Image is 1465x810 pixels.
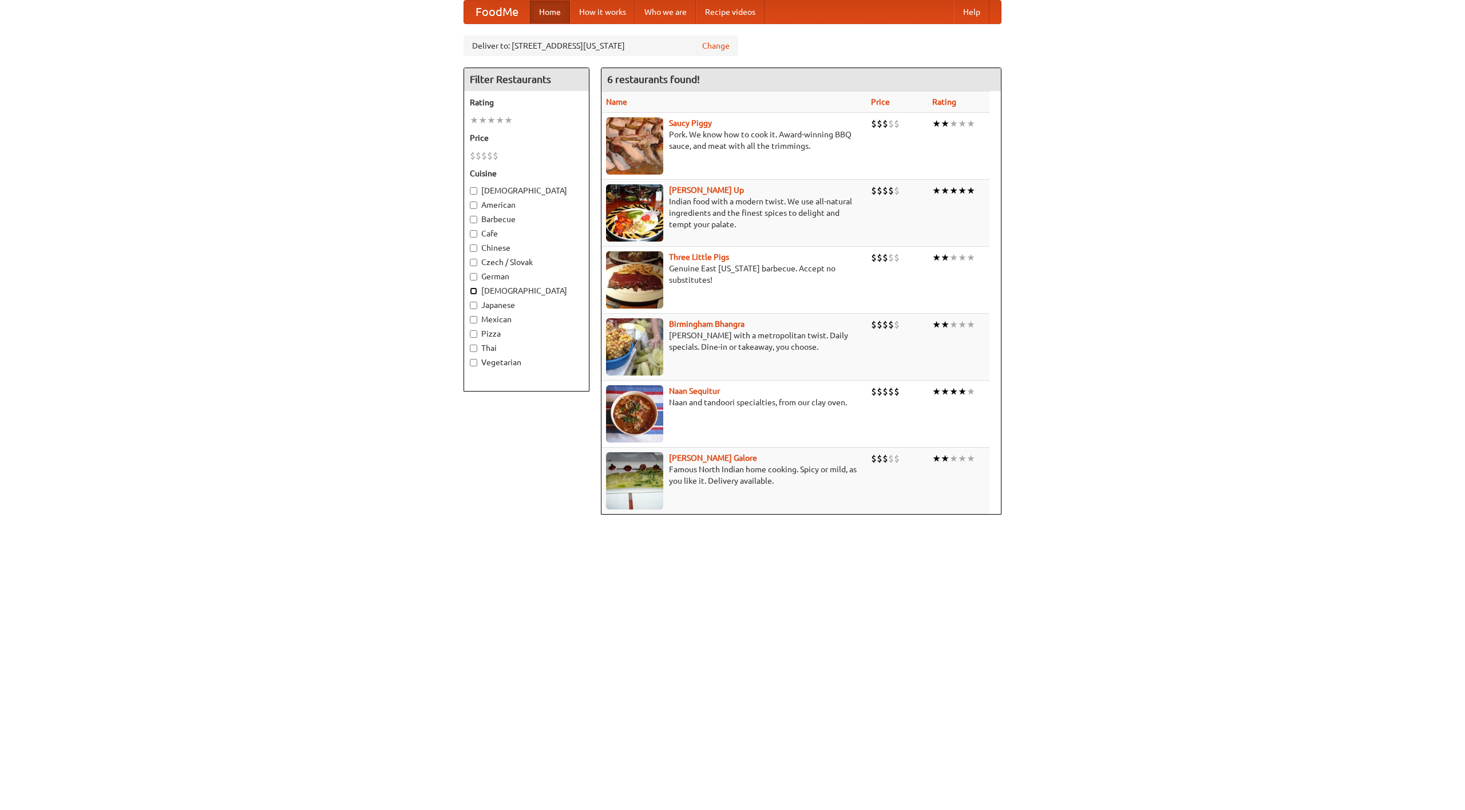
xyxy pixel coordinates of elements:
[882,184,888,197] li: $
[702,40,730,52] a: Change
[888,385,894,398] li: $
[470,328,583,339] label: Pizza
[606,129,862,152] p: Pork. We know how to cook it. Award-winning BBQ sauce, and meat with all the trimmings.
[894,184,900,197] li: $
[470,299,583,311] label: Japanese
[493,149,498,162] li: $
[470,302,477,309] input: Japanese
[871,117,877,130] li: $
[606,330,862,353] p: [PERSON_NAME] with a metropolitan twist. Daily specials. Dine-in or takeaway, you choose.
[470,273,477,280] input: German
[606,397,862,408] p: Naan and tandoori specialties, from our clay oven.
[669,453,757,463] b: [PERSON_NAME] Galore
[958,318,967,331] li: ★
[871,251,877,264] li: $
[941,184,949,197] li: ★
[470,316,477,323] input: Mexican
[877,117,882,130] li: $
[470,114,478,127] li: ★
[967,318,975,331] li: ★
[470,256,583,268] label: Czech / Slovak
[470,199,583,211] label: American
[470,342,583,354] label: Thai
[470,149,476,162] li: $
[669,319,745,329] a: Birmingham Bhangra
[470,287,477,295] input: [DEMOGRAPHIC_DATA]
[932,117,941,130] li: ★
[606,251,663,309] img: littlepigs.jpg
[470,357,583,368] label: Vegetarian
[877,452,882,465] li: $
[949,184,958,197] li: ★
[464,68,589,91] h4: Filter Restaurants
[958,251,967,264] li: ★
[871,385,877,398] li: $
[967,385,975,398] li: ★
[941,385,949,398] li: ★
[877,184,882,197] li: $
[941,452,949,465] li: ★
[470,259,477,266] input: Czech / Slovak
[882,318,888,331] li: $
[470,230,477,238] input: Cafe
[932,452,941,465] li: ★
[932,251,941,264] li: ★
[949,318,958,331] li: ★
[888,184,894,197] li: $
[877,251,882,264] li: $
[932,385,941,398] li: ★
[967,452,975,465] li: ★
[470,185,583,196] label: [DEMOGRAPHIC_DATA]
[967,251,975,264] li: ★
[958,452,967,465] li: ★
[464,1,530,23] a: FoodMe
[882,117,888,130] li: $
[669,118,712,128] a: Saucy Piggy
[888,452,894,465] li: $
[894,251,900,264] li: $
[949,452,958,465] li: ★
[871,97,890,106] a: Price
[871,318,877,331] li: $
[669,252,729,262] b: Three Little Pigs
[932,97,956,106] a: Rating
[882,251,888,264] li: $
[606,184,663,242] img: curryup.jpg
[606,318,663,376] img: bhangra.jpg
[958,184,967,197] li: ★
[669,386,720,396] a: Naan Sequitur
[967,184,975,197] li: ★
[470,285,583,297] label: [DEMOGRAPHIC_DATA]
[470,345,477,352] input: Thai
[606,452,663,509] img: currygalore.jpg
[669,185,744,195] b: [PERSON_NAME] Up
[894,318,900,331] li: $
[941,318,949,331] li: ★
[894,385,900,398] li: $
[470,97,583,108] h5: Rating
[606,385,663,442] img: naansequitur.jpg
[882,452,888,465] li: $
[607,74,700,85] ng-pluralize: 6 restaurants found!
[949,385,958,398] li: ★
[487,114,496,127] li: ★
[888,117,894,130] li: $
[470,132,583,144] h5: Price
[530,1,570,23] a: Home
[949,251,958,264] li: ★
[877,318,882,331] li: $
[958,117,967,130] li: ★
[470,228,583,239] label: Cafe
[470,314,583,325] label: Mexican
[606,117,663,175] img: saucy.jpg
[932,318,941,331] li: ★
[470,168,583,179] h5: Cuisine
[470,244,477,252] input: Chinese
[894,452,900,465] li: $
[470,216,477,223] input: Barbecue
[954,1,989,23] a: Help
[470,271,583,282] label: German
[871,452,877,465] li: $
